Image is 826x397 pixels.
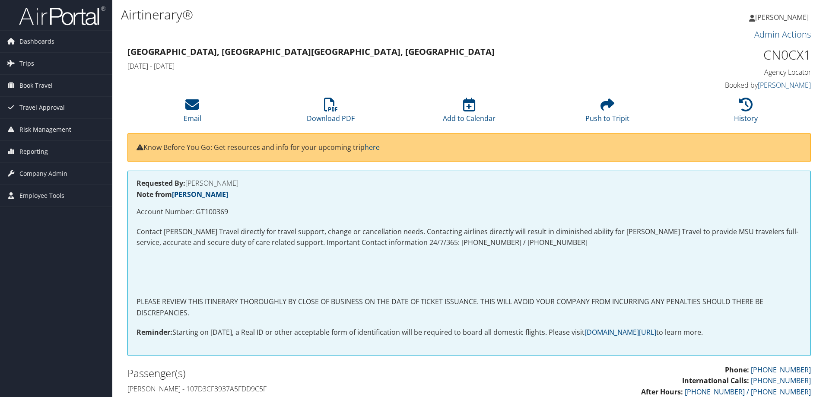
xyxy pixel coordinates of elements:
[19,141,48,162] span: Reporting
[751,376,811,385] a: [PHONE_NUMBER]
[19,53,34,74] span: Trips
[19,185,64,206] span: Employee Tools
[127,384,463,394] h4: [PERSON_NAME] - 107D3CF3937A5FDD9C5F
[127,61,637,71] h4: [DATE] - [DATE]
[19,31,54,52] span: Dashboards
[734,102,758,123] a: History
[127,46,495,57] strong: [GEOGRAPHIC_DATA], [GEOGRAPHIC_DATA] [GEOGRAPHIC_DATA], [GEOGRAPHIC_DATA]
[137,206,802,218] p: Account Number: GT100369
[172,190,228,199] a: [PERSON_NAME]
[585,102,629,123] a: Push to Tripit
[685,387,811,397] a: [PHONE_NUMBER] / [PHONE_NUMBER]
[137,327,802,338] p: Starting on [DATE], a Real ID or other acceptable form of identification will be required to boar...
[137,142,802,153] p: Know Before You Go: Get resources and info for your upcoming trip
[650,80,811,90] h4: Booked by
[650,46,811,64] h1: CN0CX1
[443,102,496,123] a: Add to Calendar
[19,97,65,118] span: Travel Approval
[682,376,749,385] strong: International Calls:
[137,226,802,248] p: Contact [PERSON_NAME] Travel directly for travel support, change or cancellation needs. Contactin...
[758,80,811,90] a: [PERSON_NAME]
[755,13,809,22] span: [PERSON_NAME]
[19,6,105,26] img: airportal-logo.png
[641,387,683,397] strong: After Hours:
[184,102,201,123] a: Email
[725,365,749,375] strong: Phone:
[19,75,53,96] span: Book Travel
[137,178,185,188] strong: Requested By:
[127,366,463,381] h2: Passenger(s)
[754,29,811,40] a: Admin Actions
[751,365,811,375] a: [PHONE_NUMBER]
[749,4,817,30] a: [PERSON_NAME]
[137,180,802,187] h4: [PERSON_NAME]
[137,296,802,318] p: PLEASE REVIEW THIS ITINERARY THOROUGHLY BY CLOSE OF BUSINESS ON THE DATE OF TICKET ISSUANCE. THIS...
[365,143,380,152] a: here
[19,163,67,184] span: Company Admin
[137,190,228,199] strong: Note from
[307,102,355,123] a: Download PDF
[137,327,172,337] strong: Reminder:
[121,6,585,24] h1: Airtinerary®
[585,327,656,337] a: [DOMAIN_NAME][URL]
[19,119,71,140] span: Risk Management
[650,67,811,77] h4: Agency Locator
